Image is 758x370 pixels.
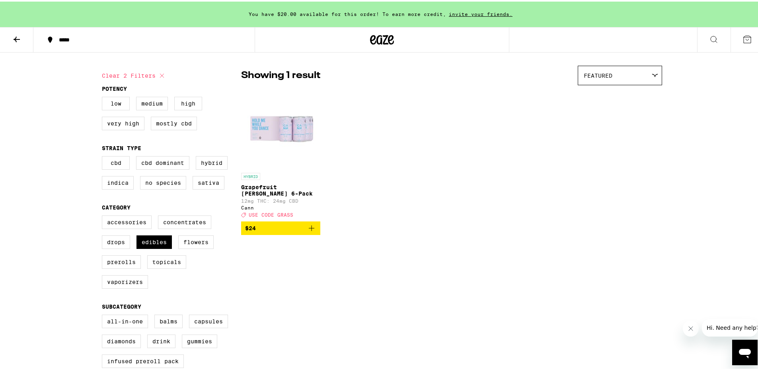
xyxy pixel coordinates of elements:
[446,10,515,15] span: invite your friends.
[102,313,148,327] label: All-In-One
[241,204,320,209] div: Cann
[140,174,186,188] label: No Species
[245,223,256,230] span: $24
[154,313,183,327] label: Balms
[249,10,446,15] span: You have $20.00 available for this order! To earn more credit,
[158,214,211,227] label: Concentrates
[151,115,197,129] label: Mostly CBD
[683,319,699,335] iframe: Close message
[241,220,320,233] button: Add to bag
[5,6,57,12] span: Hi. Need any help?
[241,197,320,202] p: 12mg THC: 24mg CBD
[102,254,141,267] label: Prerolls
[241,88,320,167] img: Cann - Grapefruit Rosemary 6-Pack
[732,338,758,364] iframe: Button to launch messaging window
[241,171,260,178] p: HYBRID
[241,182,320,195] p: Grapefruit [PERSON_NAME] 6-Pack
[147,254,186,267] label: Topicals
[241,88,320,220] a: Open page for Grapefruit Rosemary 6-Pack from Cann
[189,313,228,327] label: Capsules
[102,115,144,129] label: Very High
[102,84,127,90] legend: Potency
[102,333,141,347] label: Diamonds
[136,95,168,109] label: Medium
[196,155,228,168] label: Hybrid
[174,95,202,109] label: High
[147,333,175,347] label: Drink
[136,234,172,247] label: Edibles
[102,353,184,366] label: Infused Preroll Pack
[102,95,130,109] label: Low
[702,317,758,335] iframe: Message from company
[102,155,130,168] label: CBD
[584,71,612,77] span: Featured
[102,234,130,247] label: Drops
[102,214,152,227] label: Accessories
[102,203,131,209] legend: Category
[102,64,167,84] button: Clear 2 filters
[102,274,148,287] label: Vaporizers
[178,234,214,247] label: Flowers
[136,155,189,168] label: CBD Dominant
[182,333,217,347] label: Gummies
[102,143,141,150] legend: Strain Type
[102,174,134,188] label: Indica
[249,211,293,216] span: USE CODE GRASS
[193,174,224,188] label: Sativa
[241,67,320,81] p: Showing 1 result
[102,302,141,308] legend: Subcategory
